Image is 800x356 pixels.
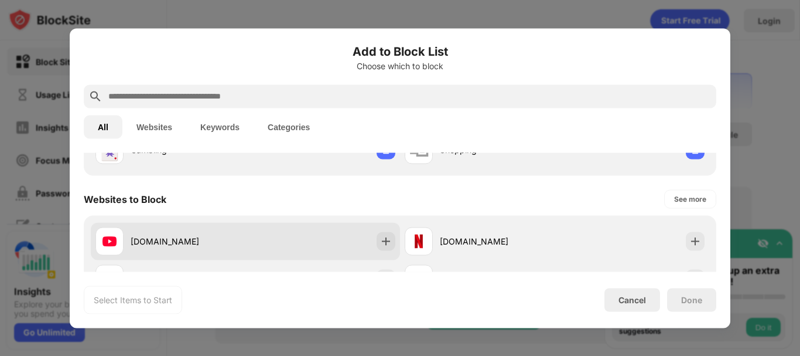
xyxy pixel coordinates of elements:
[131,235,245,247] div: [DOMAIN_NAME]
[102,234,117,248] img: favicons
[618,295,646,305] div: Cancel
[186,115,254,138] button: Keywords
[674,193,706,205] div: See more
[84,115,122,138] button: All
[84,42,716,60] h6: Add to Block List
[681,295,702,304] div: Done
[88,89,102,103] img: search.svg
[440,235,555,247] div: [DOMAIN_NAME]
[412,234,426,248] img: favicons
[122,115,186,138] button: Websites
[94,294,172,306] div: Select Items to Start
[84,61,716,70] div: Choose which to block
[254,115,324,138] button: Categories
[84,193,166,205] div: Websites to Block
